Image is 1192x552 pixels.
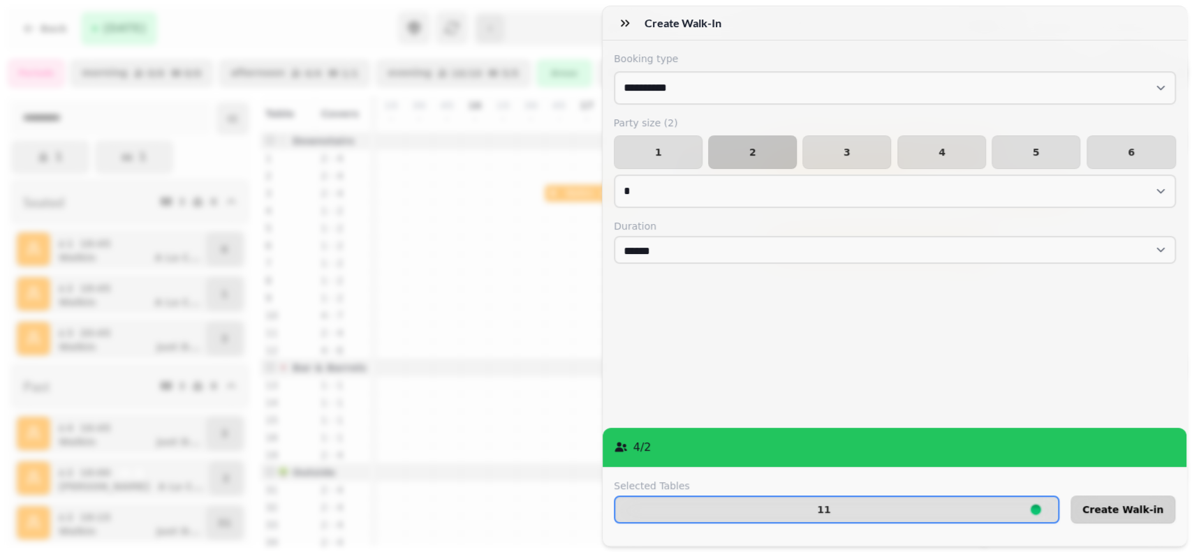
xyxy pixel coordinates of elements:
p: 4 / 2 [633,439,652,456]
span: 1 [626,147,691,157]
label: Selected Tables [614,479,1059,493]
button: 3 [802,135,891,169]
label: Booking type [614,52,1176,66]
span: 6 [1098,147,1163,157]
span: 2 [720,147,785,157]
button: 1 [614,135,702,169]
button: Create Walk-in [1070,495,1175,523]
span: Create Walk-in [1082,505,1163,514]
span: 5 [1003,147,1068,157]
span: 4 [909,147,974,157]
span: 3 [814,147,879,157]
button: 11 [614,495,1059,523]
h3: Create Walk-in [645,15,727,31]
button: 4 [897,135,986,169]
label: Duration [614,219,1176,233]
p: 11 [817,505,830,514]
button: 2 [708,135,797,169]
button: 6 [1087,135,1175,169]
button: 5 [992,135,1080,169]
label: Party size ( 2 ) [614,116,1176,130]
